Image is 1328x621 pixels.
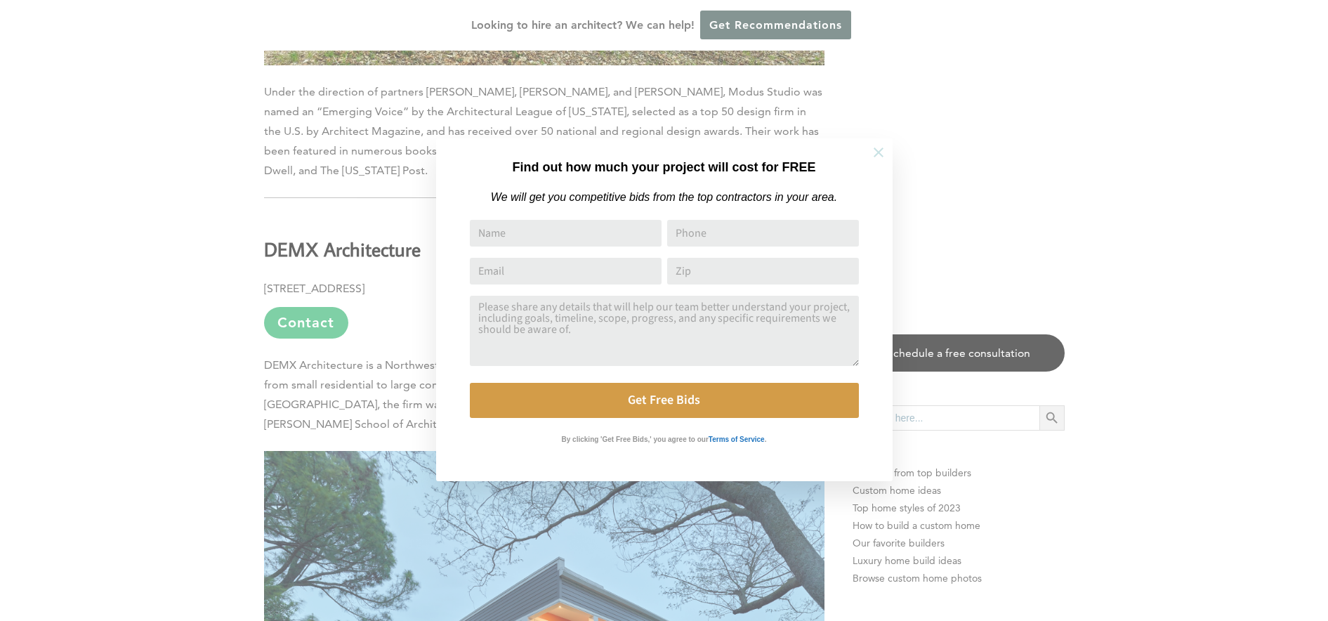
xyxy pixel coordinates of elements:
[470,383,859,418] button: Get Free Bids
[470,296,859,366] textarea: Comment or Message
[1058,520,1311,604] iframe: Drift Widget Chat Controller
[512,160,815,174] strong: Find out how much your project will cost for FREE
[562,436,709,443] strong: By clicking 'Get Free Bids,' you agree to our
[854,128,903,177] button: Close
[470,220,662,247] input: Name
[470,258,662,285] input: Email Address
[667,220,859,247] input: Phone
[709,432,765,444] a: Terms of Service
[491,191,837,203] em: We will get you competitive bids from the top contractors in your area.
[709,436,765,443] strong: Terms of Service
[667,258,859,285] input: Zip
[765,436,767,443] strong: .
